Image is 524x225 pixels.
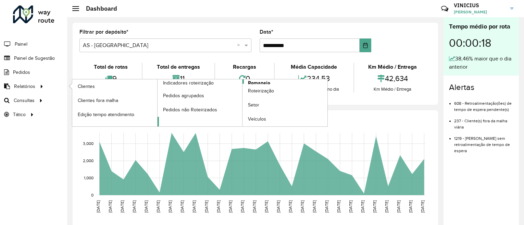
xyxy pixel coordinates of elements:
a: Clientes [72,79,157,93]
li: 608 - Retroalimentação(ões) de tempo de espera pendente(s) [454,95,513,113]
div: Total de entregas [144,63,212,71]
a: Romaneio [158,79,328,126]
a: Veículos [242,112,327,126]
div: 00:00:18 [449,31,513,55]
text: [DATE] [228,200,233,213]
h4: Alertas [449,82,513,92]
span: Edição tempo atendimento [78,111,134,118]
text: [DATE] [156,200,160,213]
span: Setor [248,101,259,109]
text: [DATE] [408,200,413,213]
a: Contato Rápido [437,1,452,16]
span: Veículos [248,115,266,123]
div: 42,634 [356,71,429,86]
text: [DATE] [360,200,365,213]
text: [DATE] [288,200,292,213]
a: Clientes fora malha [72,93,157,107]
span: [PERSON_NAME] [454,9,505,15]
span: Painel [15,41,27,48]
a: Pedidos não Roteirizados [158,103,242,116]
text: [DATE] [144,200,148,213]
div: Tempo médio por rota [449,22,513,31]
text: [DATE] [132,200,136,213]
text: 0 [91,193,93,197]
div: 234,53 [276,71,351,86]
div: Km Médio / Entrega [356,86,429,93]
div: Total de rotas [81,63,140,71]
span: Tático [13,111,26,118]
text: [DATE] [384,200,389,213]
div: Recargas [217,63,272,71]
span: Pedidos não Roteirizados [163,106,217,113]
div: 9 [81,71,140,86]
text: [DATE] [108,200,112,213]
li: 237 - Cliente(s) fora da malha viária [454,113,513,130]
li: 1219 - [PERSON_NAME] sem retroalimentação de tempo de espera [454,130,513,154]
div: 38,46% maior que o dia anterior [449,55,513,71]
span: Roteirização [248,87,274,94]
text: 3,000 [83,141,93,146]
span: Painel de Sugestão [14,55,55,62]
text: [DATE] [168,200,172,213]
text: [DATE] [240,200,245,213]
label: Filtrar por depósito [79,28,128,36]
text: [DATE] [312,200,316,213]
a: Setor [242,98,327,112]
div: 11 [144,71,212,86]
text: [DATE] [180,200,184,213]
span: Clientes [78,83,95,90]
a: Indicadores roteirização [72,79,242,126]
text: [DATE] [336,200,341,213]
text: [DATE] [420,200,425,213]
a: Pedidos agrupados [158,89,242,102]
text: [DATE] [120,200,124,213]
div: 0 [217,71,272,86]
text: [DATE] [264,200,269,213]
text: 1,000 [84,176,93,180]
button: Choose Date [360,38,371,52]
span: Pedidos agrupados [163,92,204,99]
a: Roteirização [242,84,327,98]
text: [DATE] [252,200,257,213]
text: [DATE] [300,200,304,213]
span: Romaneio [248,79,270,87]
h3: VINICIUS [454,2,505,9]
span: Clientes fora malha [78,97,118,104]
text: [DATE] [96,200,100,213]
text: 2,000 [83,158,93,163]
div: Média Capacidade [276,63,351,71]
span: Consultas [14,97,35,104]
div: Km Médio / Entrega [356,63,429,71]
a: Edição tempo atendimento [72,108,157,121]
text: [DATE] [324,200,329,213]
span: Pedidos [13,69,30,76]
span: Indicadores roteirização [163,79,214,87]
span: Clear all [237,41,243,49]
text: [DATE] [204,200,209,213]
h2: Dashboard [79,5,117,12]
span: Relatórios [14,83,35,90]
text: [DATE] [348,200,353,213]
text: [DATE] [192,200,196,213]
text: [DATE] [396,200,401,213]
text: [DATE] [276,200,280,213]
text: [DATE] [216,200,221,213]
text: [DATE] [372,200,377,213]
label: Data [260,28,273,36]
